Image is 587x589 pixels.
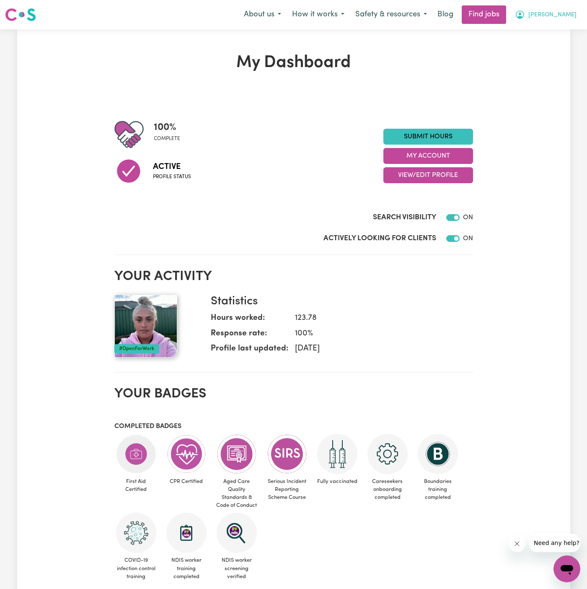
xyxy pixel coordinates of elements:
[288,343,466,355] dd: [DATE]
[383,167,473,183] button: View/Edit Profile
[215,474,259,513] span: Aged Care Quality Standards & Code of Conduct
[165,474,208,489] span: CPR Certified
[529,534,580,552] iframe: Message from company
[114,269,473,285] h2: Your activity
[114,53,473,73] h1: My Dashboard
[383,148,473,164] button: My Account
[553,555,580,582] iframe: Button to launch messaging window
[211,295,466,309] h3: Statistics
[509,535,525,552] iframe: Close message
[166,513,207,553] img: CS Academy: Introduction to NDIS Worker Training course completed
[215,553,259,584] span: NDIS worker screening verified
[287,6,350,23] button: How it works
[463,214,473,221] span: ON
[116,513,156,553] img: CS Academy: COVID-19 Infection Control Training course completed
[114,474,158,497] span: First Aid Certified
[5,7,36,22] img: Careseekers logo
[366,474,409,505] span: Careseekers onboarding completed
[418,434,458,474] img: CS Academy: Boundaries in care and support work course completed
[416,474,460,505] span: Boundaries training completed
[350,6,432,23] button: Safety & resources
[154,135,180,143] span: complete
[265,474,309,505] span: Serious Incident Reporting Scheme Course
[463,235,473,242] span: ON
[217,434,257,474] img: CS Academy: Aged Care Quality Standards & Code of Conduct course completed
[211,312,288,328] dt: Hours worked:
[116,434,156,474] img: Care and support worker has completed First Aid Certification
[114,553,158,584] span: COVID-19 infection control training
[154,120,180,135] span: 100 %
[323,233,436,244] label: Actively Looking for Clients
[217,513,257,553] img: NDIS Worker Screening Verified
[317,434,357,474] img: Care and support worker has received 2 doses of COVID-19 vaccine
[315,474,359,489] span: Fully vaccinated
[432,5,458,24] a: Blog
[288,328,466,340] dd: 100 %
[114,344,159,353] div: #OpenForWork
[238,6,287,23] button: About us
[383,129,473,145] a: Submit Hours
[211,328,288,343] dt: Response rate:
[166,434,207,474] img: Care and support worker has completed CPR Certification
[367,434,408,474] img: CS Academy: Careseekers Onboarding course completed
[373,212,436,223] label: Search Visibility
[153,173,191,181] span: Profile status
[114,423,473,431] h3: Completed badges
[288,312,466,324] dd: 123.78
[462,5,506,24] a: Find jobs
[114,295,177,358] img: Your profile picture
[211,343,288,358] dt: Profile last updated:
[154,120,187,149] div: Profile completeness: 100%
[528,10,577,20] span: [PERSON_NAME]
[165,553,208,584] span: NDIS worker training completed
[153,161,191,173] span: Active
[509,6,582,23] button: My Account
[114,386,473,402] h2: Your badges
[267,434,307,474] img: CS Academy: Serious Incident Reporting Scheme course completed
[5,5,36,24] a: Careseekers logo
